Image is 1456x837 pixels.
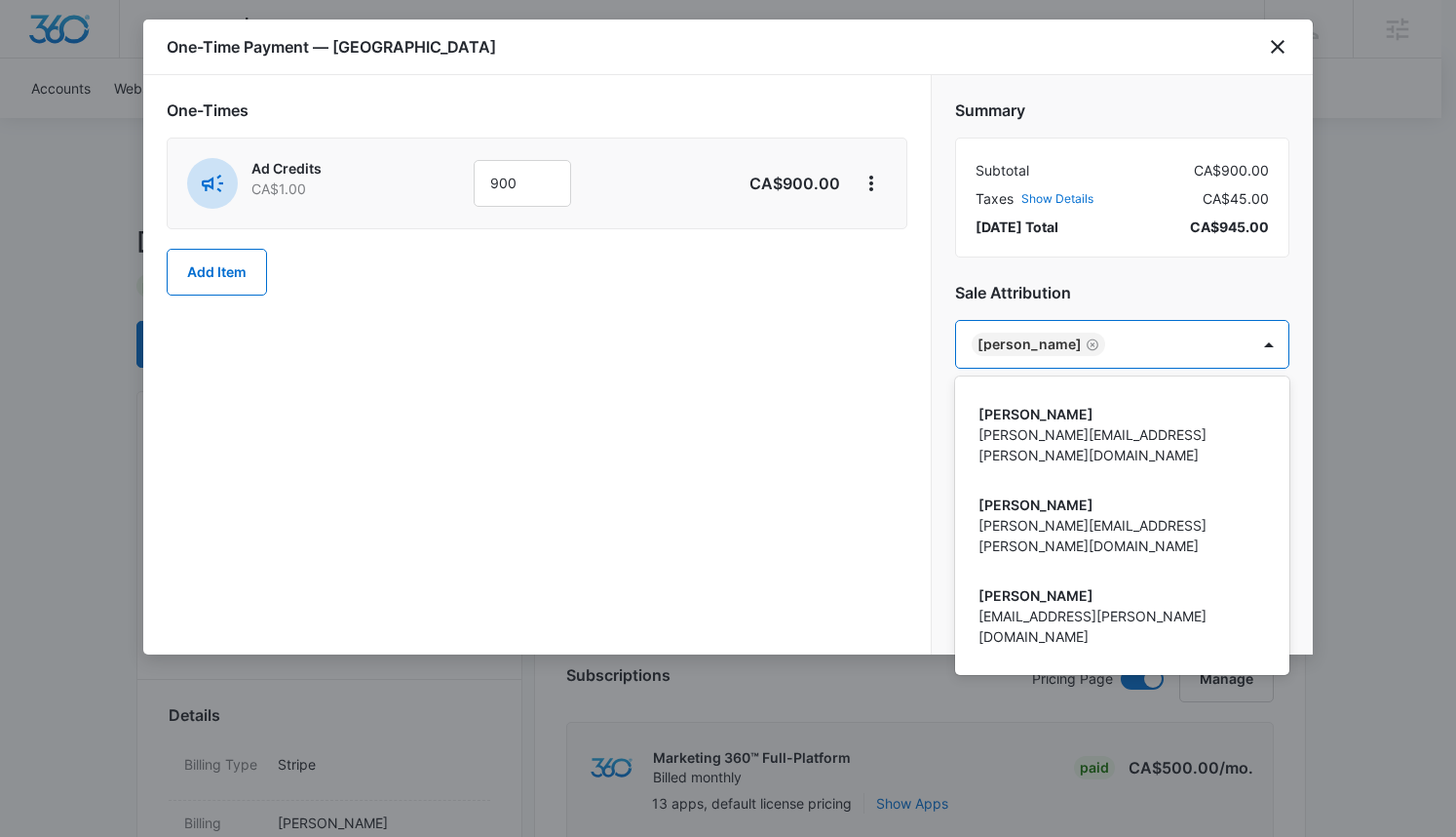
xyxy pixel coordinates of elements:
[978,495,1262,515] p: [PERSON_NAME]
[978,404,1262,424] p: [PERSON_NAME]
[978,424,1262,465] p: [PERSON_NAME][EMAIL_ADDRESS][PERSON_NAME][DOMAIN_NAME]
[978,585,1262,606] p: [PERSON_NAME]
[978,515,1262,556] p: [PERSON_NAME][EMAIL_ADDRESS][PERSON_NAME][DOMAIN_NAME]
[978,606,1262,647] p: [EMAIL_ADDRESS][PERSON_NAME][DOMAIN_NAME]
